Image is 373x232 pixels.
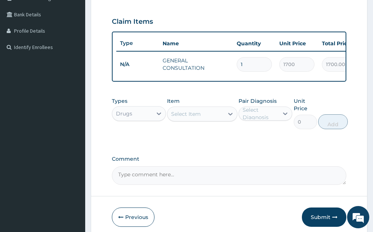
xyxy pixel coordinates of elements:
label: Unit Price [294,97,317,112]
img: d_794563401_company_1708531726252_794563401 [14,37,30,56]
div: Chat with us now [39,42,124,51]
div: Select Diagnosis [243,106,278,121]
h3: Claim Items [112,18,153,26]
th: Name [159,36,233,51]
th: Unit Price [276,36,318,51]
div: Minimize live chat window [121,4,139,22]
td: N/A [116,58,159,71]
button: Submit [302,208,346,227]
button: Add [318,114,348,129]
button: Previous [112,208,154,227]
label: Pair Diagnosis [239,97,277,105]
th: Quantity [233,36,276,51]
label: Types [112,98,127,104]
label: Item [167,97,180,105]
th: Total Price [318,36,361,51]
textarea: Type your message and hit 'Enter' [4,154,141,180]
td: GENERAL CONSULTATION [159,53,233,75]
div: Drugs [116,110,132,117]
span: We're online! [43,69,102,144]
th: Type [116,36,159,50]
div: Select Item [171,110,201,118]
label: Comment [112,156,346,162]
